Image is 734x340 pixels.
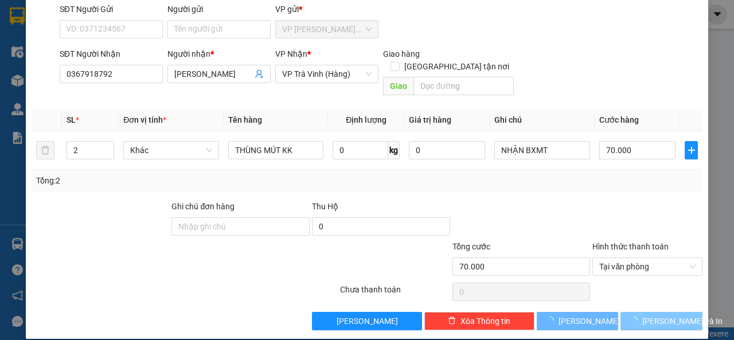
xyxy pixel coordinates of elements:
span: Giao hàng [383,49,420,58]
p: NHẬN: [5,49,167,60]
button: delete [36,141,54,159]
span: delete [448,316,456,326]
span: Cước hàng [599,115,639,124]
div: SĐT Người Gửi [60,3,163,15]
span: GIAO: [5,75,87,85]
span: 0987456551 - [5,62,131,73]
span: Xóa Thông tin [460,315,510,327]
span: VP Tiểu Cần [32,49,83,60]
button: plus [685,141,698,159]
div: Người nhận [167,48,271,60]
input: Ghi Chú [494,141,590,159]
span: VP Trần Phú (Hàng) [282,21,372,38]
span: Tên hàng [228,115,262,124]
div: Người gửi [167,3,271,15]
span: Khác [130,142,212,159]
span: loading [630,316,642,325]
span: KO BAO ƯỚT [30,75,87,85]
input: Dọc đường [413,77,513,95]
span: plus [685,146,697,155]
span: Thu Hộ [312,202,338,211]
p: GỬI: [5,22,167,44]
input: VD: Bàn, Ghế [228,141,324,159]
span: Định lượng [346,115,386,124]
span: Đơn vị tính [123,115,166,124]
input: Ghi chú đơn hàng [171,217,310,236]
span: loading [546,316,559,325]
span: SL [67,115,76,124]
span: [GEOGRAPHIC_DATA] tận nơi [400,60,514,73]
span: VP Nhận [275,49,307,58]
label: Ghi chú đơn hàng [171,202,235,211]
th: Ghi chú [490,109,595,131]
span: VP [PERSON_NAME] ([GEOGRAPHIC_DATA]) - [5,22,107,44]
div: Tổng: 2 [36,174,284,187]
span: Tổng cước [452,242,490,251]
label: Hình thức thanh toán [592,242,669,251]
span: user-add [255,69,264,79]
div: SĐT Người Nhận [60,48,163,60]
span: [PERSON_NAME] và In [642,315,723,327]
strong: BIÊN NHẬN GỬI HÀNG [38,6,133,17]
span: [PERSON_NAME] [337,315,398,327]
input: 0 [409,141,485,159]
button: deleteXóa Thông tin [424,312,534,330]
button: [PERSON_NAME] [537,312,619,330]
span: VP Trà Vinh (Hàng) [282,65,372,83]
div: VP gửi [275,3,378,15]
span: Giá trị hàng [409,115,451,124]
span: Tại văn phòng [599,258,696,275]
button: [PERSON_NAME] [312,312,422,330]
span: [PERSON_NAME] [559,315,620,327]
span: kg [388,141,400,159]
div: Chưa thanh toán [339,283,451,303]
span: Giao [383,77,413,95]
span: [PERSON_NAME] [61,62,131,73]
button: [PERSON_NAME] và In [620,312,702,330]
